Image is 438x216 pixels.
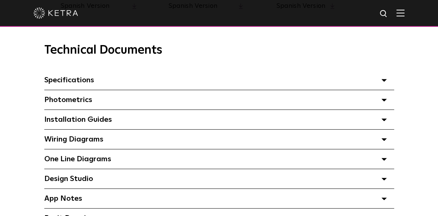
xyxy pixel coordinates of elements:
[44,195,82,202] span: App Notes
[379,9,389,19] img: search icon
[33,7,78,19] img: ketra-logo-2019-white
[44,76,94,84] span: Specifications
[44,175,93,182] span: Design Studio
[44,96,92,104] span: Photometrics
[396,9,405,16] img: Hamburger%20Nav.svg
[44,116,112,123] span: Installation Guides
[44,136,103,143] span: Wiring Diagrams
[44,43,394,57] h3: Technical Documents
[44,155,111,163] span: One Line Diagrams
